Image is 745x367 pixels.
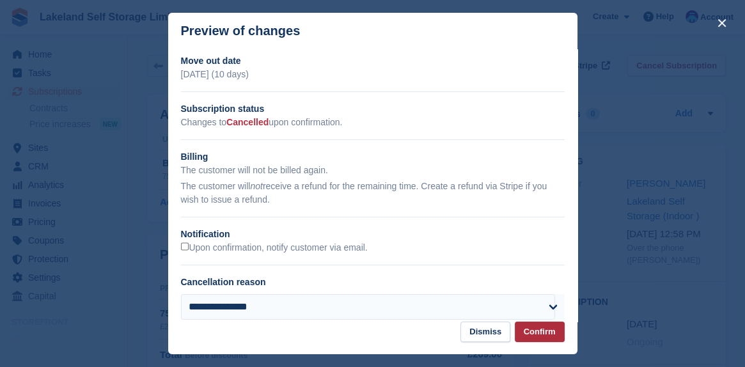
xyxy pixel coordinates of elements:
[515,322,565,343] button: Confirm
[181,54,565,68] h2: Move out date
[181,102,565,116] h2: Subscription status
[181,116,565,129] p: Changes to upon confirmation.
[460,322,510,343] button: Dismiss
[181,24,301,38] p: Preview of changes
[712,13,732,33] button: close
[181,242,189,251] input: Upon confirmation, notify customer via email.
[181,68,565,81] p: [DATE] (10 days)
[181,180,565,207] p: The customer will receive a refund for the remaining time. Create a refund via Stripe if you wish...
[250,181,262,191] em: not
[181,228,565,241] h2: Notification
[226,117,269,127] span: Cancelled
[181,277,266,287] label: Cancellation reason
[181,242,368,254] label: Upon confirmation, notify customer via email.
[181,150,565,164] h2: Billing
[181,164,565,177] p: The customer will not be billed again.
